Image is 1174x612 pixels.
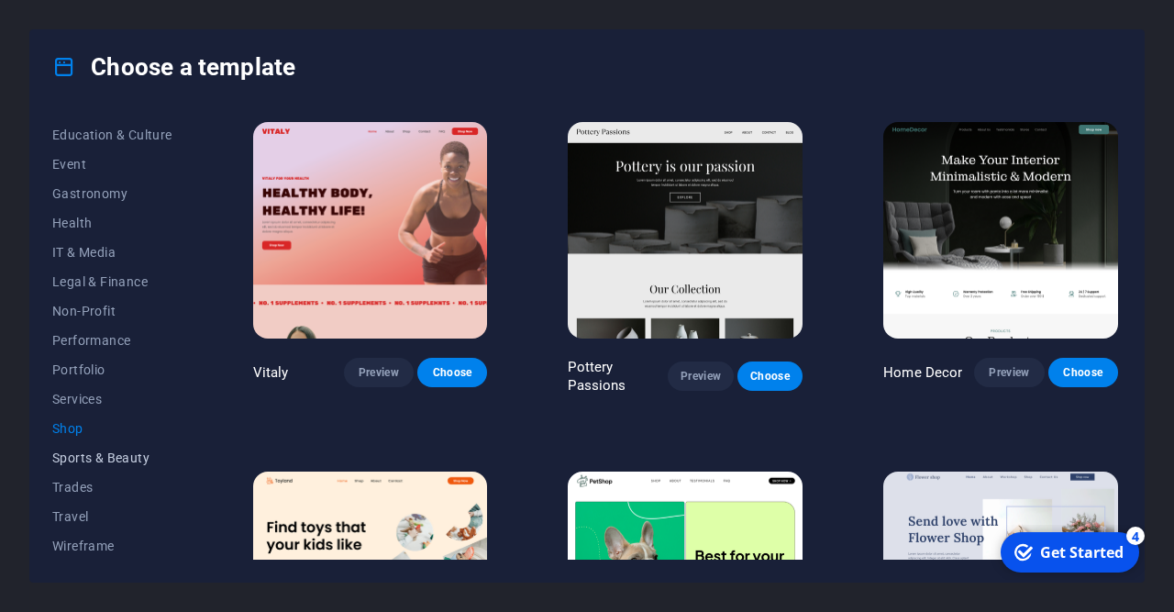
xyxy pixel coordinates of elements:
[344,358,414,387] button: Preview
[52,539,172,553] span: Wireframe
[52,128,172,142] span: Education & Culture
[52,274,172,289] span: Legal & Finance
[1063,365,1103,380] span: Choose
[359,365,399,380] span: Preview
[52,216,172,230] span: Health
[883,122,1118,339] img: Home Decor
[52,208,172,238] button: Health
[568,358,668,395] p: Pottery Passions
[52,384,172,414] button: Services
[568,122,803,339] img: Pottery Passions
[253,122,488,339] img: Vitaly
[432,365,472,380] span: Choose
[52,245,172,260] span: IT & Media
[52,392,172,406] span: Services
[417,358,487,387] button: Choose
[52,179,172,208] button: Gastronomy
[52,509,172,524] span: Travel
[52,421,172,436] span: Shop
[52,333,172,348] span: Performance
[52,150,172,179] button: Event
[52,502,172,531] button: Travel
[52,238,172,267] button: IT & Media
[52,480,172,495] span: Trades
[752,369,788,384] span: Choose
[10,7,149,48] div: Get Started 4 items remaining, 20% complete
[50,17,133,38] div: Get Started
[136,2,154,20] div: 4
[883,363,962,382] p: Home Decor
[52,362,172,377] span: Portfolio
[974,358,1044,387] button: Preview
[52,443,172,473] button: Sports & Beauty
[52,414,172,443] button: Shop
[52,355,172,384] button: Portfolio
[1048,358,1118,387] button: Choose
[253,363,289,382] p: Vitaly
[52,473,172,502] button: Trades
[682,369,718,384] span: Preview
[52,157,172,172] span: Event
[737,362,803,391] button: Choose
[52,304,172,318] span: Non-Profit
[52,186,172,201] span: Gastronomy
[52,451,172,465] span: Sports & Beauty
[52,267,172,296] button: Legal & Finance
[52,120,172,150] button: Education & Culture
[52,52,295,82] h4: Choose a template
[52,296,172,326] button: Non-Profit
[989,365,1029,380] span: Preview
[668,362,733,391] button: Preview
[52,326,172,355] button: Performance
[52,531,172,561] button: Wireframe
